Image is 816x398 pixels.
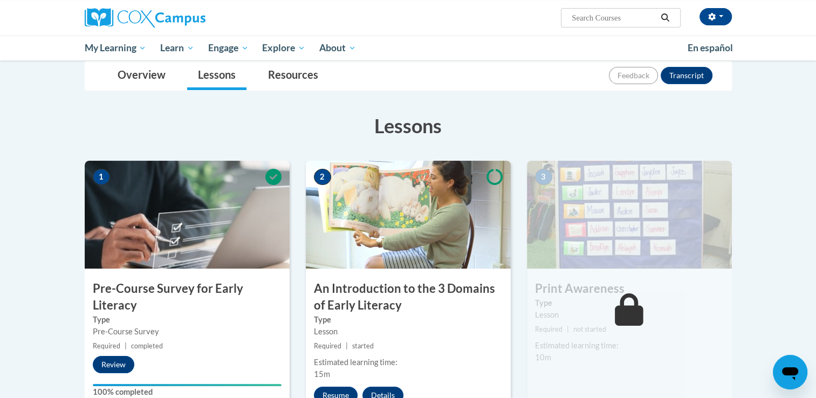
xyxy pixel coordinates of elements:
div: Estimated learning time: [535,340,724,352]
span: started [352,342,374,350]
h3: An Introduction to the 3 Domains of Early Literacy [306,280,511,314]
span: Required [314,342,341,350]
span: 2 [314,169,331,185]
div: Lesson [314,326,503,338]
label: 100% completed [93,386,282,398]
span: About [319,42,356,54]
span: Explore [262,42,305,54]
a: My Learning [78,36,154,60]
div: Lesson [535,309,724,321]
button: Feedback [609,67,658,84]
h3: Print Awareness [527,280,732,297]
h3: Lessons [85,112,732,139]
a: About [312,36,363,60]
label: Type [535,297,724,309]
span: Required [535,325,563,333]
span: | [346,342,348,350]
a: Engage [201,36,256,60]
span: | [567,325,569,333]
span: 10m [535,353,551,362]
img: Course Image [306,161,511,269]
iframe: Button to launch messaging window [773,355,807,389]
button: Search [657,11,673,24]
label: Type [93,314,282,326]
a: Overview [107,61,176,90]
a: Lessons [187,61,246,90]
a: Learn [153,36,201,60]
span: My Learning [84,42,146,54]
a: Explore [255,36,312,60]
span: Engage [208,42,249,54]
span: En español [688,42,733,53]
span: Learn [160,42,194,54]
div: Your progress [93,384,282,386]
img: Course Image [527,161,732,269]
h3: Pre-Course Survey for Early Literacy [85,280,290,314]
span: not started [573,325,606,333]
button: Account Settings [700,8,732,25]
img: Course Image [85,161,290,269]
a: En español [681,37,740,59]
button: Transcript [661,67,712,84]
span: Required [93,342,120,350]
div: Main menu [68,36,748,60]
img: Cox Campus [85,8,205,28]
span: 15m [314,369,330,379]
div: Pre-Course Survey [93,326,282,338]
a: Resources [257,61,329,90]
button: Review [93,356,134,373]
a: Cox Campus [85,8,290,28]
span: | [125,342,127,350]
label: Type [314,314,503,326]
span: completed [131,342,163,350]
input: Search Courses [571,11,657,24]
div: Estimated learning time: [314,356,503,368]
span: 1 [93,169,110,185]
span: 3 [535,169,552,185]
